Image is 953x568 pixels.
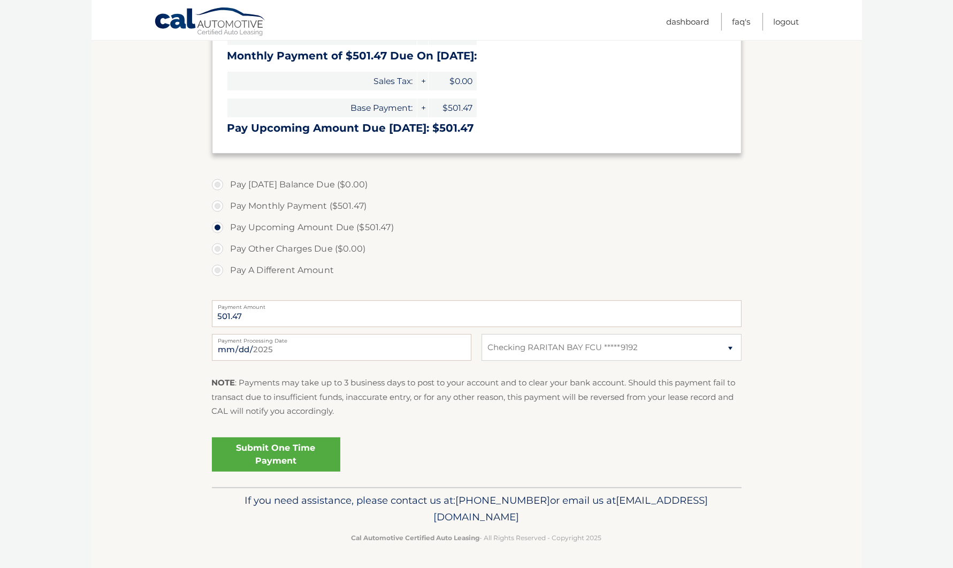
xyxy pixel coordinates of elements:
[212,377,235,388] strong: NOTE
[417,99,428,117] span: +
[212,174,742,195] label: Pay [DATE] Balance Due ($0.00)
[429,99,477,117] span: $501.47
[227,99,417,117] span: Base Payment:
[352,534,480,542] strong: Cal Automotive Certified Auto Leasing
[733,13,751,31] a: FAQ's
[212,334,471,361] input: Payment Date
[212,260,742,281] label: Pay A Different Amount
[219,492,735,526] p: If you need assistance, please contact us at: or email us at
[212,334,471,343] label: Payment Processing Date
[774,13,799,31] a: Logout
[227,49,726,63] h3: Monthly Payment of $501.47 Due On [DATE]:
[227,122,726,135] h3: Pay Upcoming Amount Due [DATE]: $501.47
[212,217,742,238] label: Pay Upcoming Amount Due ($501.47)
[212,437,340,472] a: Submit One Time Payment
[212,376,742,418] p: : Payments may take up to 3 business days to post to your account and to clear your bank account....
[456,494,551,506] span: [PHONE_NUMBER]
[667,13,710,31] a: Dashboard
[154,7,266,38] a: Cal Automotive
[212,300,742,327] input: Payment Amount
[212,195,742,217] label: Pay Monthly Payment ($501.47)
[417,72,428,90] span: +
[212,238,742,260] label: Pay Other Charges Due ($0.00)
[212,300,742,309] label: Payment Amount
[219,532,735,543] p: - All Rights Reserved - Copyright 2025
[429,72,477,90] span: $0.00
[227,72,417,90] span: Sales Tax:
